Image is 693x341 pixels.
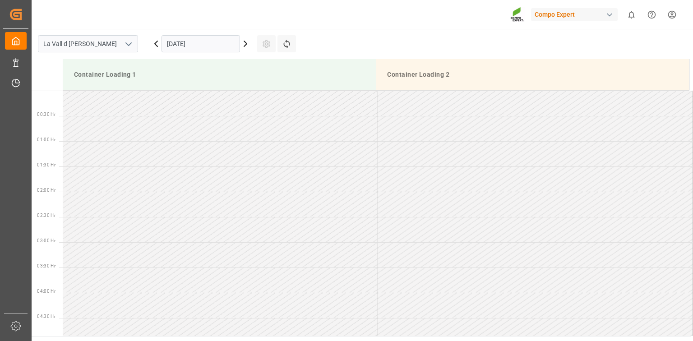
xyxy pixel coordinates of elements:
img: Screenshot%202023-09-29%20at%2010.02.21.png_1712312052.png [510,7,525,23]
button: Compo Expert [531,6,621,23]
span: 00:30 Hr [37,112,55,117]
span: 01:30 Hr [37,162,55,167]
button: open menu [121,37,135,51]
button: show 0 new notifications [621,5,642,25]
span: 02:30 Hr [37,213,55,218]
button: Help Center [642,5,662,25]
span: 03:30 Hr [37,263,55,268]
input: DD.MM.YYYY [162,35,240,52]
span: 04:30 Hr [37,314,55,319]
div: Container Loading 2 [383,66,682,83]
span: 02:00 Hr [37,188,55,193]
span: 04:00 Hr [37,289,55,294]
div: Compo Expert [531,8,618,21]
input: Type to search/select [38,35,138,52]
span: 03:00 Hr [37,238,55,243]
span: 01:00 Hr [37,137,55,142]
div: Container Loading 1 [70,66,369,83]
